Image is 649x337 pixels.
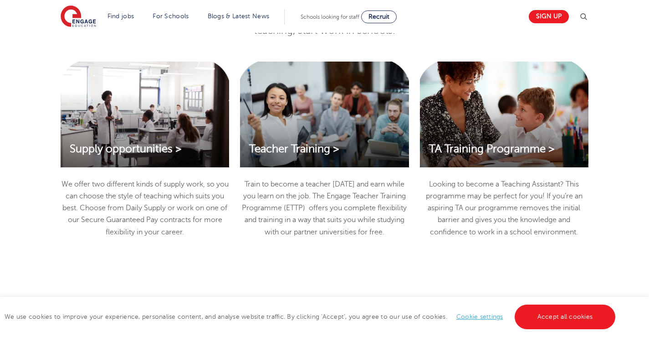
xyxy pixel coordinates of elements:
span: Teacher Training > [249,143,339,155]
a: Find jobs [107,13,134,20]
span: We offer two different kinds of supply work, so you can choose the style of teaching which suits ... [61,180,229,236]
p: Looking to become a Teaching Assistant? This programme may be perfect for you! If you’re an aspir... [420,178,588,238]
a: Accept all cookies [515,305,616,329]
a: Teacher Training > [240,143,348,156]
a: Supply opportunities > [61,143,191,156]
span: TA Training Programme > [429,143,555,155]
span: Recruit [368,13,389,20]
a: Sign up [529,10,569,23]
a: Cookie settings [456,313,503,320]
a: For Schools [153,13,189,20]
img: Engage Education [61,5,96,28]
a: Blogs & Latest News [208,13,270,20]
a: Recruit [361,10,397,23]
span: Supply opportunities > [70,143,182,155]
span: Schools looking for staff [301,14,359,20]
a: TA Training Programme > [420,143,564,156]
span: We use cookies to improve your experience, personalise content, and analyse website traffic. By c... [5,313,618,320]
p: Train to become a teacher [DATE] and earn while you learn on the job. The Engage Teacher Training... [240,178,409,238]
